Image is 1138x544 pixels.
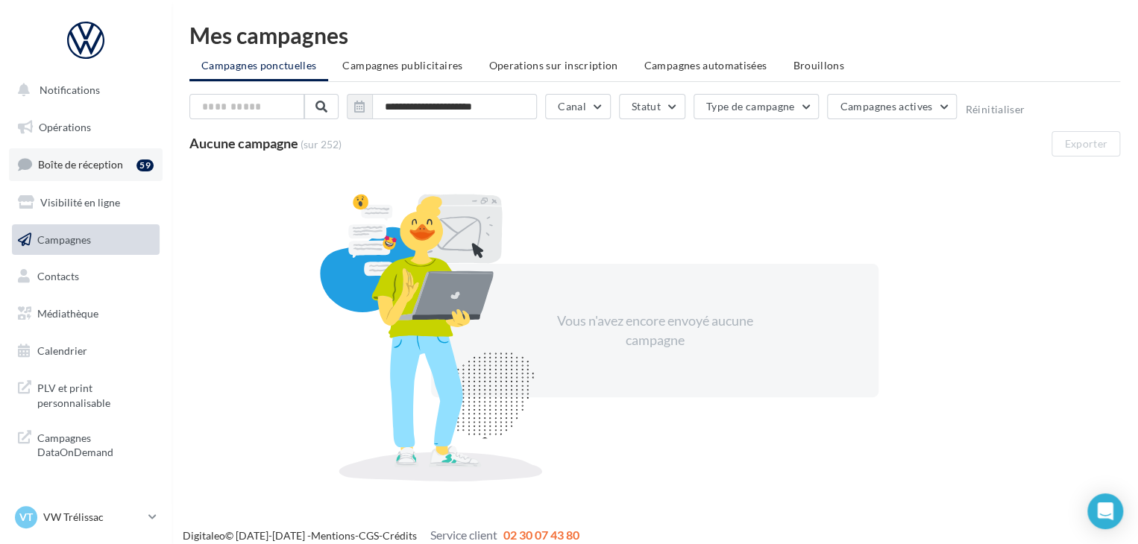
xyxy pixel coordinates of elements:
button: Campagnes actives [827,94,957,119]
a: PLV et print personnalisable [9,372,163,416]
span: Brouillons [793,59,844,72]
a: Campagnes [9,224,163,256]
span: Campagnes publicitaires [342,59,462,72]
span: Campagnes DataOnDemand [37,428,154,460]
span: Aucune campagne [189,135,298,151]
span: Service client [430,528,497,542]
span: (sur 252) [301,137,342,152]
span: Opérations [39,121,91,133]
a: Médiathèque [9,298,163,329]
div: 59 [136,159,154,171]
button: Exporter [1051,131,1120,156]
a: Boîte de réception59 [9,148,163,180]
span: Campagnes [37,233,91,245]
span: PLV et print personnalisable [37,378,154,410]
button: Statut [619,94,685,119]
span: Calendrier [37,344,87,357]
div: Open Intercom Messenger [1087,493,1123,529]
p: VW Trélissac [43,510,142,525]
span: 02 30 07 43 80 [503,528,579,542]
button: Type de campagne [694,94,820,119]
a: Crédits [383,529,417,542]
button: Réinitialiser [965,104,1025,116]
span: VT [19,510,33,525]
a: CGS [359,529,379,542]
a: Visibilité en ligne [9,187,163,218]
span: © [DATE]-[DATE] - - - [183,529,579,542]
a: Digitaleo [183,529,225,542]
span: Operations sur inscription [488,59,617,72]
a: Opérations [9,112,163,143]
a: Mentions [311,529,355,542]
a: Campagnes DataOnDemand [9,422,163,466]
button: Canal [545,94,611,119]
a: Calendrier [9,335,163,367]
span: Notifications [40,83,100,96]
span: Visibilité en ligne [40,196,120,209]
a: Contacts [9,261,163,292]
span: Campagnes actives [840,100,932,113]
div: Mes campagnes [189,24,1120,46]
span: Campagnes automatisées [644,59,767,72]
span: Boîte de réception [38,158,123,171]
span: Contacts [37,270,79,282]
span: Médiathèque [37,307,98,320]
a: VT VW Trélissac [12,503,160,531]
div: Vous n'avez encore envoyé aucune campagne [526,311,783,350]
button: Notifications [9,75,157,106]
